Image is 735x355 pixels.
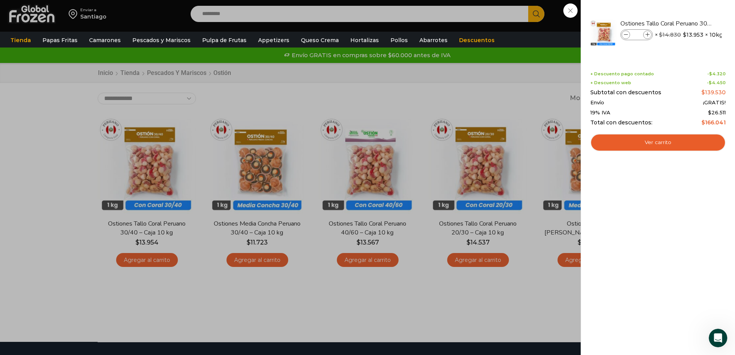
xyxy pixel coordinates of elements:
[590,119,652,126] span: Total con descuentos:
[85,33,125,48] a: Camarones
[346,33,383,48] a: Hortalizas
[254,33,293,48] a: Appetizers
[659,31,662,38] span: $
[701,89,726,96] bdi: 139.530
[701,119,705,126] span: $
[703,100,726,106] span: ¡GRATIS!
[707,80,726,85] span: -
[455,33,498,48] a: Descuentos
[701,89,705,96] span: $
[590,110,610,116] span: 19% IVA
[709,329,727,347] iframe: Intercom live chat
[683,31,686,39] span: $
[590,80,631,85] span: + Descuento web
[659,31,681,38] bdi: 14.830
[707,71,726,76] span: -
[701,119,726,126] bdi: 166.041
[590,71,654,76] span: + Descuento pago contado
[709,80,712,85] span: $
[655,29,723,40] span: × × 10kg
[590,100,604,106] span: Envío
[708,109,726,116] span: 26.511
[631,31,642,39] input: Product quantity
[709,71,726,76] bdi: 4.320
[7,33,35,48] a: Tienda
[387,33,412,48] a: Pollos
[620,19,712,28] a: Ostiones Tallo Coral Peruano 30/40 - Caja 10 kg
[683,31,703,39] bdi: 13.953
[590,89,661,96] span: Subtotal con descuentos
[297,33,343,48] a: Queso Crema
[590,134,726,151] a: Ver carrito
[128,33,194,48] a: Pescados y Mariscos
[709,80,726,85] bdi: 4.450
[709,71,712,76] span: $
[198,33,250,48] a: Pulpa de Frutas
[39,33,81,48] a: Papas Fritas
[708,109,711,116] span: $
[416,33,451,48] a: Abarrotes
